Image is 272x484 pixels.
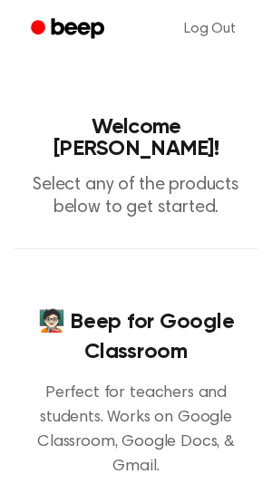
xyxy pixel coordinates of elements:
[18,12,121,47] a: Beep
[15,307,257,367] h4: 🧑🏻‍🏫 Beep for Google Classroom
[15,174,257,219] p: Select any of the products below to get started.
[15,116,257,160] h1: Welcome [PERSON_NAME]!
[166,7,254,51] a: Log Out
[15,382,257,479] p: Perfect for teachers and students. Works on Google Classroom, Google Docs, & Gmail.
